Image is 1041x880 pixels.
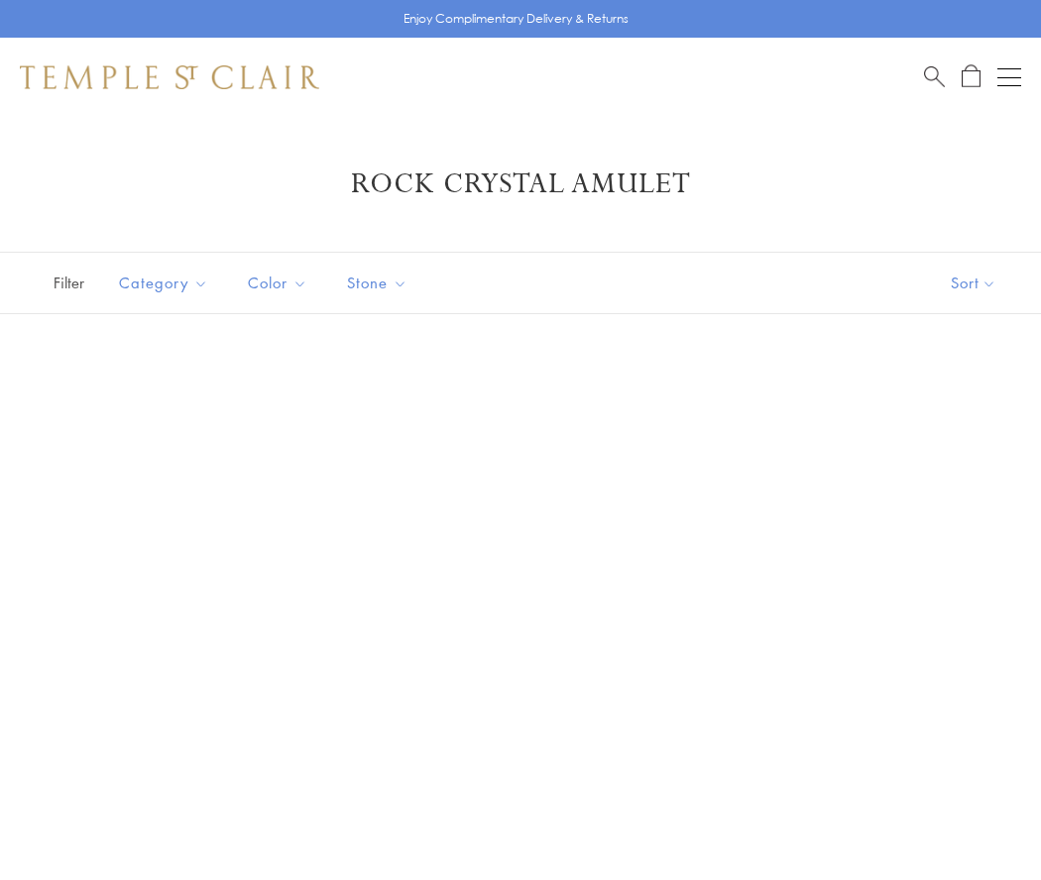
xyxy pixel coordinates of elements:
[104,261,223,305] button: Category
[924,64,945,89] a: Search
[404,9,629,29] p: Enjoy Complimentary Delivery & Returns
[50,166,991,202] h1: Rock Crystal Amulet
[20,65,319,89] img: Temple St. Clair
[109,271,223,295] span: Category
[997,65,1021,89] button: Open navigation
[233,261,322,305] button: Color
[906,253,1041,313] button: Show sort by
[332,261,422,305] button: Stone
[337,271,422,295] span: Stone
[962,64,981,89] a: Open Shopping Bag
[238,271,322,295] span: Color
